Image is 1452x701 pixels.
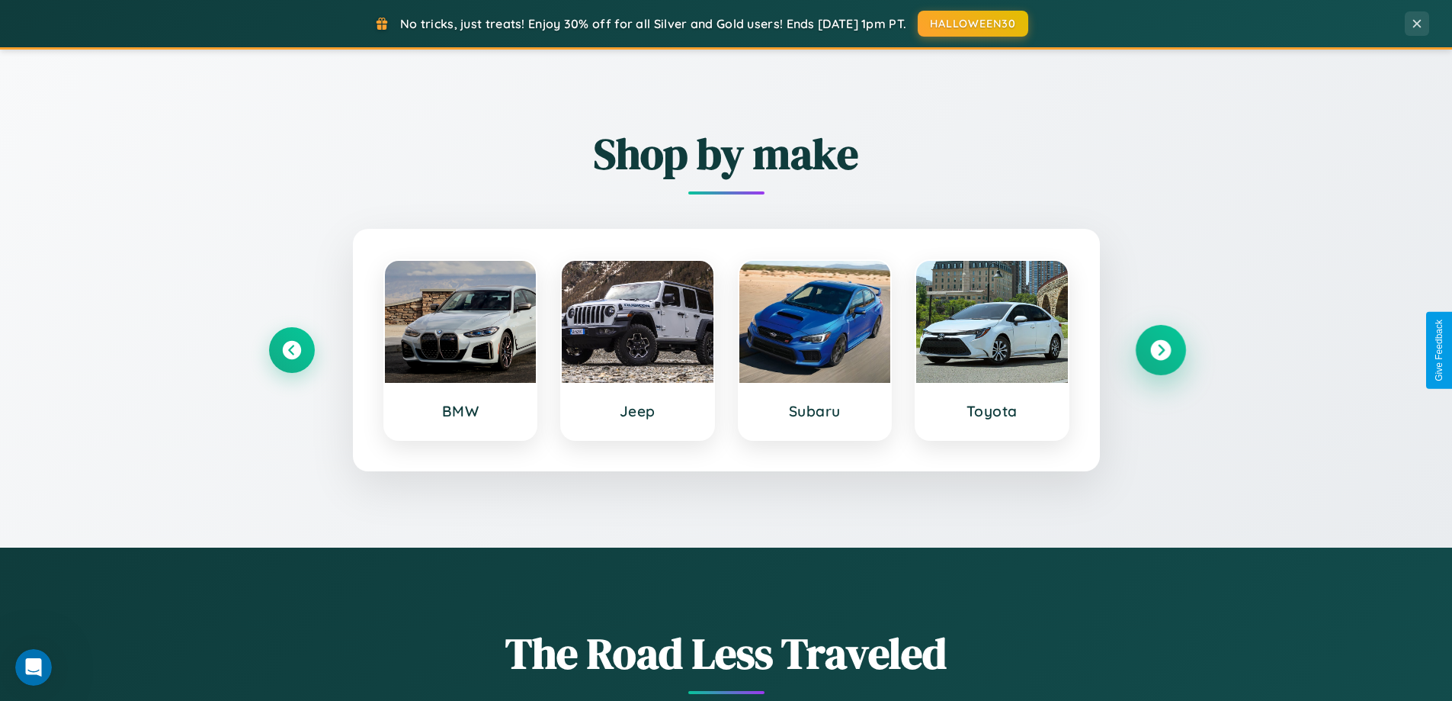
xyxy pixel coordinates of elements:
h3: BMW [400,402,521,420]
h3: Jeep [577,402,698,420]
h1: The Road Less Traveled [269,624,1184,683]
span: No tricks, just treats! Enjoy 30% off for all Silver and Gold users! Ends [DATE] 1pm PT. [400,16,906,31]
button: HALLOWEEN30 [918,11,1028,37]
h3: Subaru [755,402,876,420]
h2: Shop by make [269,124,1184,183]
iframe: Intercom live chat [15,649,52,686]
div: Give Feedback [1434,320,1444,381]
h3: Toyota [931,402,1053,420]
